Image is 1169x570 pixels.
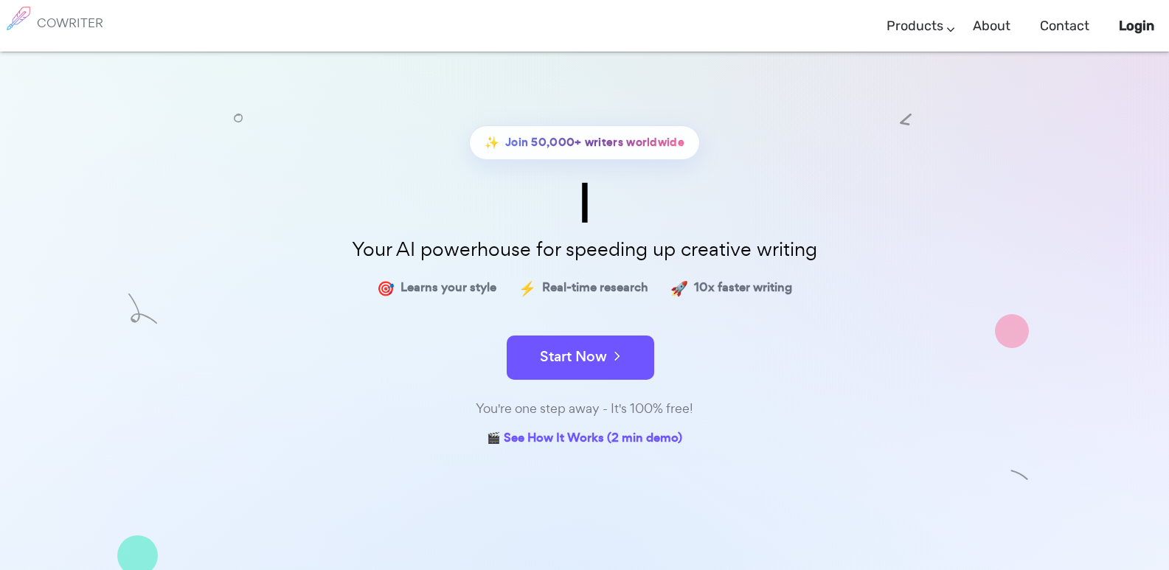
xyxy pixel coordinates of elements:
a: About [973,4,1010,48]
a: Login [1119,4,1154,48]
span: ✨ [485,132,499,153]
a: Products [887,4,943,48]
span: Learns your style [400,277,496,299]
span: 🎯 [377,277,395,299]
div: You're one step away - It's 100% free! [216,398,954,420]
span: Join 50,000+ writers worldwide [505,132,684,153]
button: Start Now [507,336,654,380]
img: shape [128,293,157,324]
a: Contact [1040,4,1089,48]
span: 🚀 [670,277,688,299]
b: Login [1119,18,1154,34]
a: 🎬 See How It Works (2 min demo) [487,428,682,451]
img: shape [1010,466,1029,484]
h6: COWRITER [37,16,103,29]
p: Your AI powerhouse for speeding up creative writing [216,234,954,265]
span: ⚡ [518,277,536,299]
img: shape [995,314,1029,348]
span: 10x faster writing [694,277,792,299]
span: Real-time research [542,277,648,299]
